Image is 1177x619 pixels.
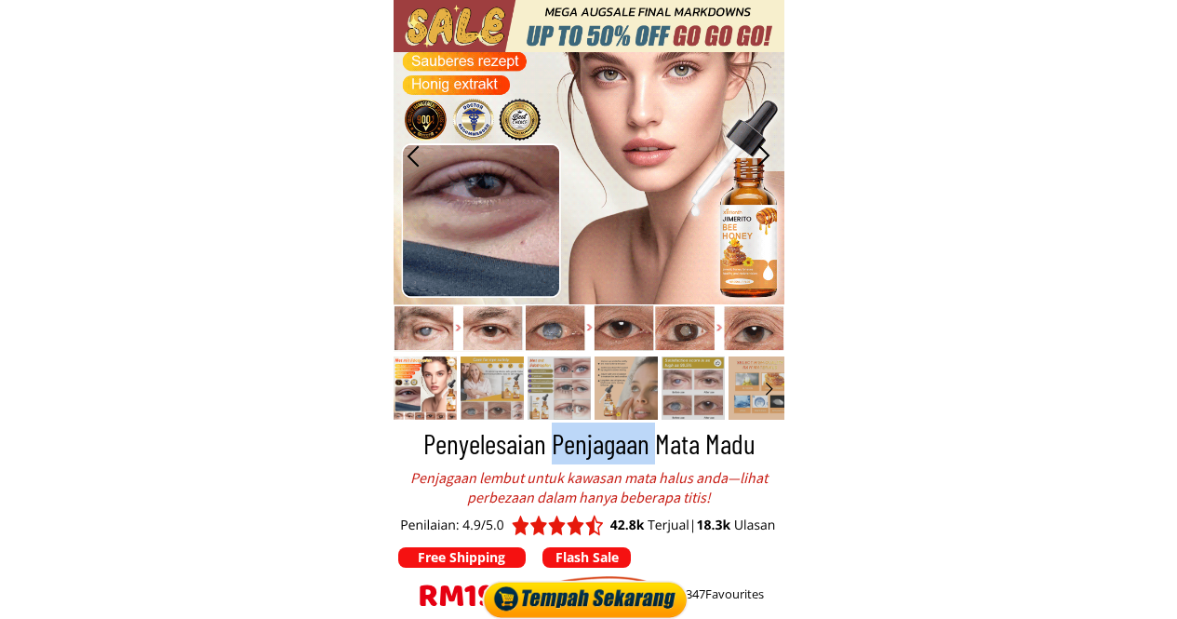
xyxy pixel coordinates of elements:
[679,585,784,604] div: 4347Favourites
[398,423,781,464] h3: Penyelesaian Penjagaan Mata Madu
[542,547,631,568] p: Flash Sale
[398,547,526,568] p: Free Shipping
[408,468,770,507] div: Penjagaan lembut untuk kawasan mata halus anda—lihat perbezaan dalam hanya beberapa titis!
